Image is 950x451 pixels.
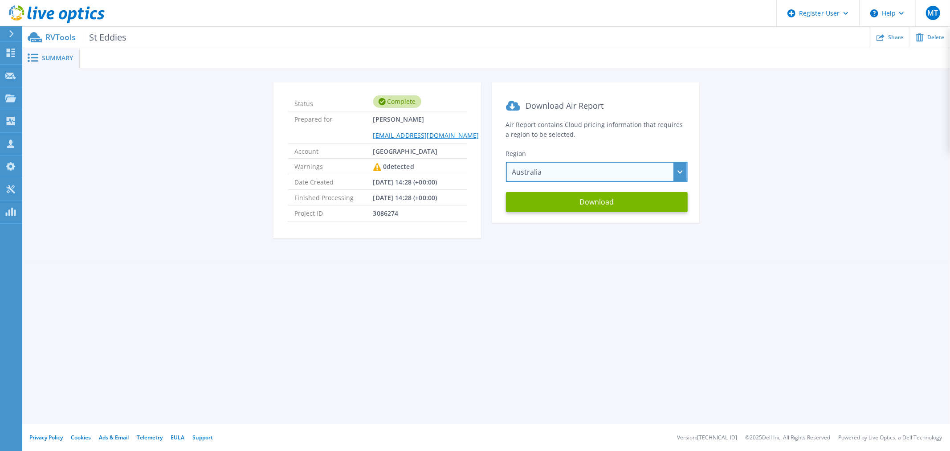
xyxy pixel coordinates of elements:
[99,434,129,441] a: Ads & Email
[83,32,126,42] span: St Eddies
[295,143,373,158] span: Account
[506,120,683,139] span: Air Report contains Cloud pricing information that requires a region to be selected.
[677,435,737,441] li: Version: [TECHNICAL_ID]
[29,434,63,441] a: Privacy Policy
[927,35,944,40] span: Delete
[373,95,421,108] div: Complete
[888,35,903,40] span: Share
[295,174,373,189] span: Date Created
[137,434,163,441] a: Telemetry
[295,111,373,143] span: Prepared for
[295,205,373,221] span: Project ID
[295,96,373,107] span: Status
[71,434,91,441] a: Cookies
[171,434,184,441] a: EULA
[373,111,479,143] span: [PERSON_NAME]
[192,434,213,441] a: Support
[373,131,479,139] a: [EMAIL_ADDRESS][DOMAIN_NAME]
[295,159,373,174] span: Warnings
[373,159,414,175] div: 0 detected
[373,143,437,158] span: [GEOGRAPHIC_DATA]
[42,55,73,61] span: Summary
[373,205,399,221] span: 3086274
[506,162,688,182] div: Australia
[506,149,526,158] span: Region
[838,435,942,441] li: Powered by Live Optics, a Dell Technology
[927,9,938,16] span: MT
[373,190,437,205] span: [DATE] 14:28 (+00:00)
[526,100,603,111] span: Download Air Report
[295,190,373,205] span: Finished Processing
[373,174,437,189] span: [DATE] 14:28 (+00:00)
[506,192,688,212] button: Download
[745,435,830,441] li: © 2025 Dell Inc. All Rights Reserved
[45,32,126,42] p: RVTools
